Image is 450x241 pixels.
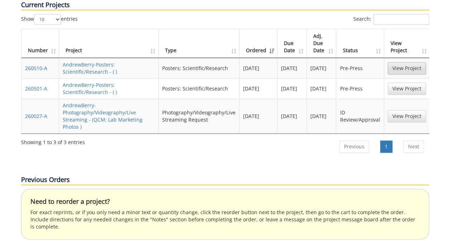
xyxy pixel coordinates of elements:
a: AndrewBerry-Posters: Scientific/Research - ( ) [63,82,117,95]
td: [DATE] [307,78,336,99]
td: [DATE] [239,78,277,99]
a: View Project [388,62,426,74]
td: Posters: Scientific/Research [159,58,239,78]
p: Previous Orders [21,175,429,185]
p: For exact reprints, or if you only need a minor text or quantity change, click the reorder button... [30,209,420,230]
td: [DATE] [239,58,277,78]
td: ID Review/Approval [336,99,384,133]
th: Due Date: activate to sort column ascending [277,29,307,58]
a: 260501-A [25,85,47,92]
a: 260510-A [25,65,47,72]
td: Pre-Press [336,58,384,78]
th: Adj. Due Date: activate to sort column ascending [307,29,336,58]
input: Search: [373,14,429,25]
a: Next [403,141,424,153]
td: Pre-Press [336,78,384,99]
th: Status: activate to sort column ascending [336,29,384,58]
a: 260027-A [25,113,47,119]
select: Showentries [34,14,61,25]
th: View Project: activate to sort column ascending [384,29,430,58]
p: Current Projects [21,0,429,10]
h4: Need to reorder a project? [30,198,420,205]
th: Ordered: activate to sort column ascending [239,29,277,58]
a: AndrewBerry-Photography/Videography/Live Streaming - (QCM: Lab Marketing Photos ) [63,102,142,130]
td: [DATE] [307,58,336,78]
th: Type: activate to sort column ascending [159,29,239,58]
a: View Project [388,110,426,122]
td: [DATE] [277,58,307,78]
div: Showing 1 to 3 of 3 entries [21,136,85,146]
td: [DATE] [307,99,336,133]
label: Show entries [21,14,78,25]
a: View Project [388,83,426,95]
th: Project: activate to sort column ascending [59,29,159,58]
a: 1 [380,141,392,153]
label: Search: [353,14,429,25]
a: Previous [339,141,369,153]
td: Photography/Videography/Live Streaming Request [159,99,239,133]
td: Posters: Scientific/Research [159,78,239,99]
td: [DATE] [277,78,307,99]
th: Number: activate to sort column ascending [21,29,59,58]
a: AndrewBerry-Posters: Scientific/Research - ( ) [63,61,117,75]
td: [DATE] [277,99,307,133]
td: [DATE] [239,99,277,133]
